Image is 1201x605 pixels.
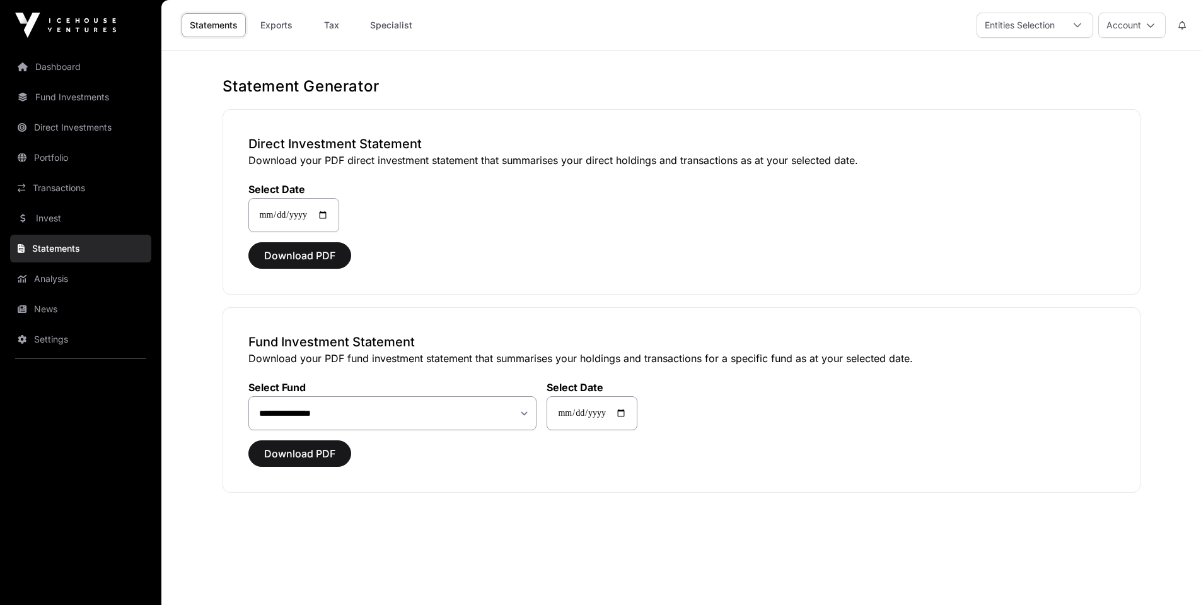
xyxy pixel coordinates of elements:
a: Exports [251,13,301,37]
a: Invest [10,204,151,232]
a: Settings [10,326,151,353]
a: Portfolio [10,144,151,172]
label: Select Date [248,183,339,196]
h3: Direct Investment Statement [248,135,1115,153]
a: Dashboard [10,53,151,81]
p: Download your PDF fund investment statement that summarises your holdings and transactions for a ... [248,351,1115,366]
iframe: Chat Widget [1138,544,1201,605]
label: Select Date [547,381,637,394]
a: Statements [10,235,151,262]
button: Download PDF [248,440,351,467]
p: Download your PDF direct investment statement that summarises your direct holdings and transactio... [248,153,1115,168]
a: Direct Investments [10,114,151,141]
span: Download PDF [264,446,335,461]
a: Specialist [362,13,421,37]
a: News [10,295,151,323]
a: Download PDF [248,453,351,466]
img: Icehouse Ventures Logo [15,13,116,38]
button: Download PDF [248,242,351,269]
span: Download PDF [264,248,335,263]
div: Entities Selection [977,13,1062,37]
a: Fund Investments [10,83,151,111]
label: Select Fund [248,381,537,394]
a: Statements [182,13,246,37]
h1: Statement Generator [223,76,1140,97]
h3: Fund Investment Statement [248,333,1115,351]
a: Transactions [10,174,151,202]
button: Account [1098,13,1166,38]
a: Analysis [10,265,151,293]
a: Download PDF [248,255,351,267]
a: Tax [306,13,357,37]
